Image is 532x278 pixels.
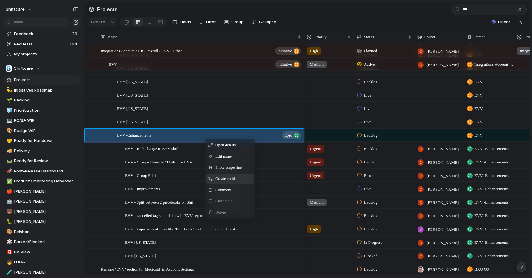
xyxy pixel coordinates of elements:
div: ✅ [7,178,11,185]
a: 🍎[PERSON_NAME] [3,187,81,196]
span: EHCA [14,259,79,265]
a: 🧒EHCA [3,257,81,267]
button: 🧊 [6,107,12,114]
span: Design WIP [14,128,79,134]
a: 💫Initiatives Roadmap [3,86,81,95]
span: Initiatives Roadmap [14,87,79,93]
div: 🎨 [7,228,11,235]
div: 🧒 [7,259,11,266]
button: ✅ [6,178,12,184]
a: 🛤️Ready for Review [3,156,81,166]
button: 🎨 [6,229,12,235]
div: 🐻 [7,208,11,215]
button: 💻 [6,117,12,124]
div: 🇨🇦 [7,248,11,256]
a: 🇨🇦NA View [3,247,81,257]
div: 🧊Prioritization [3,106,81,115]
div: 🎨 [7,127,11,134]
span: shiftcare [6,6,25,12]
button: 🐛 [6,219,12,225]
button: Linear [489,17,513,27]
span: Delivery [14,148,79,154]
a: 🌱Backlog [3,96,81,105]
div: 💻 [7,117,11,124]
span: [PERSON_NAME] [14,209,79,215]
span: 164 [69,41,78,47]
div: Context Menu [205,139,255,219]
button: 🇨🇦 [6,249,12,255]
a: 🤖[PERSON_NAME] [3,197,81,206]
span: [PERSON_NAME] [14,188,79,195]
div: 🎲 [7,238,11,246]
span: Product / Marketing Handover [14,178,79,184]
button: Fields [170,17,194,27]
div: 🧪 [7,269,11,276]
span: Comment [215,187,231,193]
span: Projects [14,77,79,83]
span: NA View [14,249,79,255]
a: 🧪[PERSON_NAME] [3,268,81,277]
button: 🐻 [6,209,12,215]
span: Edit name [215,153,232,159]
button: 🍎 [6,188,12,195]
span: PO/BA WIP [14,117,79,124]
button: 📣 [6,168,12,174]
button: 🤖 [6,198,12,205]
span: Ready for Handover [14,138,79,144]
button: shiftcare [3,4,35,14]
span: [PERSON_NAME] [14,198,79,205]
a: 🎨Design WIP [3,126,81,135]
button: Filter [196,17,218,27]
div: 💫 [7,87,11,94]
div: 🤝Ready for Handover [3,136,81,145]
span: Open details [215,142,236,148]
span: Shiftcare [14,65,33,72]
button: 🎲 [6,239,12,245]
span: Clear field [215,198,232,204]
span: Filter [206,19,216,25]
a: Feedback29 [3,29,81,39]
span: My projects [14,51,79,57]
a: 🎲Parked/Blocked [3,237,81,247]
div: 📣 [7,167,11,175]
a: 💻PO/BA WIP [3,116,81,125]
span: Requests [14,41,68,47]
a: 🐛[PERSON_NAME] [3,217,81,226]
span: Linear [498,19,510,25]
div: 🤝 [7,137,11,144]
button: 🎨 [6,128,12,134]
button: Group [221,17,247,27]
a: ✅Product / Marketing Handover [3,177,81,186]
button: Collapse [249,17,279,27]
a: 🎨Peishan [3,227,81,237]
button: 🛤️ [6,158,12,164]
span: Collapse [259,19,276,25]
a: 🚚Delivery [3,146,81,156]
span: [PERSON_NAME] [14,269,79,276]
span: 29 [72,31,78,37]
a: 📣Post-Release Dashboard [3,167,81,176]
span: Prioritization [14,107,79,114]
span: Group [231,19,244,25]
span: Ready for Review [14,158,79,164]
button: 🧒 [6,259,12,265]
div: 🐛 [7,218,11,225]
button: 🧪 [6,269,12,276]
span: Backlog [14,97,79,103]
span: Post-Release Dashboard [14,168,79,174]
span: Peishan [14,229,79,235]
button: 🤝 [6,138,12,144]
button: 🌱 [6,97,12,103]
